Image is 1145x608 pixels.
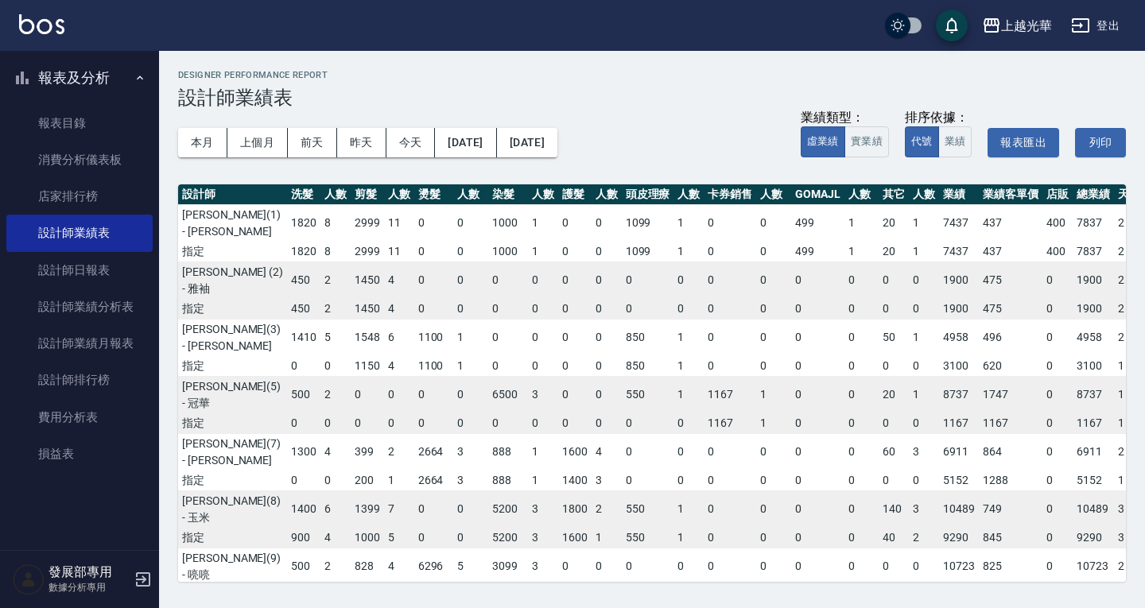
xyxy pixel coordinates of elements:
[704,204,756,242] td: 0
[1042,299,1073,319] td: 0
[905,110,972,126] div: 排序依據：
[673,356,704,377] td: 1
[1073,184,1114,205] th: 總業績
[453,413,488,434] td: 0
[287,184,320,205] th: 洗髮
[879,299,909,319] td: 0
[1114,299,1144,319] td: 2
[1042,433,1073,471] td: 0
[178,319,287,356] td: [PERSON_NAME](3) - [PERSON_NAME]
[844,319,879,356] td: 0
[49,564,130,580] h5: 發展部專用
[791,299,844,319] td: 0
[673,471,704,491] td: 0
[558,376,592,413] td: 0
[909,413,939,434] td: 0
[1073,471,1114,491] td: 5152
[909,376,939,413] td: 1
[528,376,558,413] td: 3
[1073,433,1114,471] td: 6911
[592,471,622,491] td: 3
[1042,376,1073,413] td: 0
[844,356,879,377] td: 0
[791,319,844,356] td: 0
[844,204,879,242] td: 1
[178,242,287,262] td: 指定
[979,356,1042,377] td: 620
[879,204,909,242] td: 20
[1042,471,1073,491] td: 0
[879,413,909,434] td: 0
[622,471,674,491] td: 0
[351,242,384,262] td: 2999
[351,261,384,299] td: 1450
[386,128,436,157] button: 今天
[178,70,1126,80] h2: Designer Performance Report
[1073,299,1114,319] td: 1900
[756,413,791,434] td: 1
[178,433,287,471] td: [PERSON_NAME](7) - [PERSON_NAME]
[351,376,384,413] td: 0
[844,376,879,413] td: 0
[909,433,939,471] td: 3
[384,184,414,205] th: 人數
[1114,261,1144,299] td: 2
[988,128,1059,157] button: 報表匯出
[622,184,674,205] th: 頭皮理療
[287,299,320,319] td: 450
[384,319,414,356] td: 6
[351,433,384,471] td: 399
[622,413,674,434] td: 0
[909,261,939,299] td: 0
[414,299,454,319] td: 0
[979,299,1042,319] td: 475
[528,299,558,319] td: 0
[939,299,979,319] td: 1900
[909,471,939,491] td: 0
[622,299,674,319] td: 0
[909,184,939,205] th: 人數
[939,204,979,242] td: 7437
[673,376,704,413] td: 1
[1073,242,1114,262] td: 7837
[879,376,909,413] td: 20
[939,356,979,377] td: 3100
[351,204,384,242] td: 2999
[6,105,153,141] a: 報表目錄
[558,433,592,471] td: 1600
[704,433,756,471] td: 0
[791,356,844,377] td: 0
[1073,413,1114,434] td: 1167
[879,261,909,299] td: 0
[1114,356,1144,377] td: 1
[939,319,979,356] td: 4958
[320,261,351,299] td: 2
[351,413,384,434] td: 0
[1042,242,1073,262] td: 400
[19,14,64,34] img: Logo
[453,356,488,377] td: 1
[979,261,1042,299] td: 475
[704,319,756,356] td: 0
[351,319,384,356] td: 1548
[488,376,528,413] td: 6500
[1114,204,1144,242] td: 2
[1073,204,1114,242] td: 7837
[938,126,972,157] button: 業績
[909,242,939,262] td: 1
[592,376,622,413] td: 0
[528,204,558,242] td: 1
[488,319,528,356] td: 0
[178,261,287,299] td: [PERSON_NAME] (2) - 雅袖
[320,184,351,205] th: 人數
[1114,413,1144,434] td: 1
[6,252,153,289] a: 設計師日報表
[791,471,844,491] td: 0
[791,184,844,205] th: GOMAJL
[1042,184,1073,205] th: 店販
[453,242,488,262] td: 0
[384,471,414,491] td: 1
[6,436,153,472] a: 損益表
[6,141,153,178] a: 消費分析儀表板
[879,184,909,205] th: 其它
